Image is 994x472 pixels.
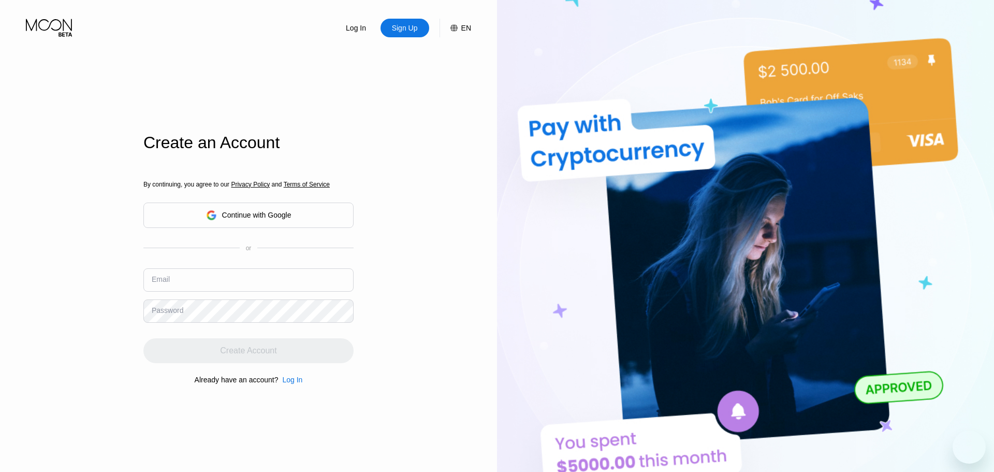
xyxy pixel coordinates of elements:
div: Email [152,275,170,283]
div: Sign Up [391,23,419,33]
div: Create an Account [143,133,354,152]
div: or [246,245,252,252]
span: and [270,181,284,188]
div: Continue with Google [143,203,354,228]
span: Privacy Policy [231,181,270,188]
div: Sign Up [381,19,429,37]
div: Password [152,306,183,314]
div: Continue with Google [222,211,291,219]
div: Already have an account? [195,376,279,384]
div: Log In [345,23,367,33]
iframe: Button to launch messaging window [953,431,986,464]
div: EN [440,19,471,37]
span: Terms of Service [284,181,330,188]
div: By continuing, you agree to our [143,181,354,188]
div: EN [461,24,471,32]
div: Log In [332,19,381,37]
div: Log In [282,376,302,384]
div: Log In [278,376,302,384]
